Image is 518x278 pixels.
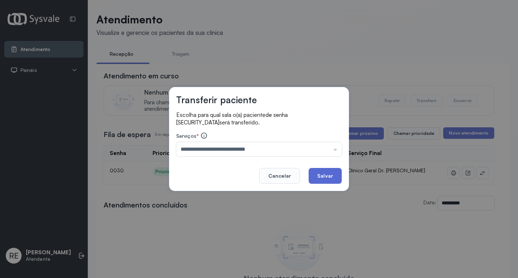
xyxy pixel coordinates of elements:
button: Salvar [309,168,342,184]
p: Escolha para qual sala o(a) paciente será transferido. [176,111,342,126]
h3: Transferir paciente [176,94,257,105]
span: Serviços [176,133,196,139]
span: de senha [SECURITY_DATA] [176,111,288,126]
button: Cancelar [259,168,300,184]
